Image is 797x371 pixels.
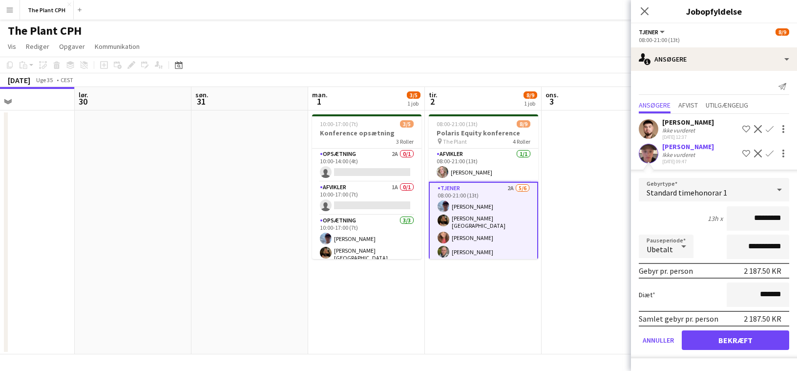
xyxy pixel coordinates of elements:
span: man. [312,90,328,99]
app-card-role: Afvikler1A0/110:00-17:00 (7t) [312,182,421,215]
a: Rediger [22,40,53,53]
span: Vis [8,42,16,51]
span: 8/9 [517,120,530,128]
span: Afvist [678,102,698,109]
span: 2 [427,96,438,107]
span: Opgaver [59,42,85,51]
span: Utilgængelig [706,102,748,109]
div: [DATE] [8,75,30,85]
span: 8/9 [524,91,537,99]
span: ons. [545,90,559,99]
span: 4 Roller [513,138,530,145]
div: Ansøgere [631,47,797,71]
span: tir. [429,90,438,99]
div: Ikke vurderet [662,127,697,134]
app-card-role: Opsætning2A0/110:00-14:00 (4t) [312,149,421,182]
span: søn. [195,90,209,99]
div: 2 187.50 KR [744,314,781,324]
div: [DATE] 12:37 [662,134,714,140]
app-job-card: 08:00-21:00 (13t)8/9Polaris Equity konference The Plant4 RollerAfvikler1/108:00-21:00 (13t)[PERSO... [429,114,538,259]
div: 08:00-21:00 (13t) [639,36,789,44]
span: Ubetalt [647,244,673,254]
app-card-role: Afvikler1/108:00-21:00 (13t)[PERSON_NAME] [429,149,538,182]
div: 13h x [708,214,723,223]
div: CEST [61,76,73,84]
span: Tjener [639,28,658,36]
span: Standard timehonorar 1 [647,188,727,197]
div: 2 187.50 KR [744,266,781,276]
span: 31 [194,96,209,107]
h3: Polaris Equity konference [429,129,538,137]
div: 1 job [407,100,420,107]
span: 8/9 [776,28,789,36]
button: The Plant CPH [20,0,74,20]
span: The Plant [443,138,467,145]
button: Annuller [639,330,678,350]
button: Tjener [639,28,666,36]
span: lør. [79,90,88,99]
span: Ansøgere [639,102,671,109]
a: Vis [4,40,20,53]
div: [PERSON_NAME] [662,118,714,127]
div: Ikke vurderet [662,151,697,158]
div: [PERSON_NAME] [662,142,714,151]
div: Samlet gebyr pr. person [639,314,718,324]
div: [DATE] 09:47 [662,158,714,165]
app-card-role: Opsætning3/310:00-17:00 (7t)[PERSON_NAME][PERSON_NAME][GEOGRAPHIC_DATA] [312,215,421,280]
h3: Jobopfyldelse [631,5,797,18]
span: Rediger [26,42,49,51]
div: 1 job [524,100,537,107]
label: Diæt [639,290,655,299]
app-job-card: 10:00-17:00 (7t)3/5Konference opsætning3 RollerOpsætning2A0/110:00-14:00 (4t) Afvikler1A0/110:00-... [312,114,421,259]
span: 3/5 [407,91,420,99]
span: 10:00-17:00 (7t) [320,120,358,128]
span: Kommunikation [95,42,140,51]
span: 3/5 [400,120,414,128]
app-card-role: Tjener2A5/608:00-21:00 (13t)[PERSON_NAME][PERSON_NAME][GEOGRAPHIC_DATA][PERSON_NAME][PERSON_NAME] [429,182,538,291]
span: 30 [77,96,88,107]
button: Bekræft [682,330,789,350]
span: Uge 35 [32,76,57,84]
h3: Konference opsætning [312,129,421,137]
a: Kommunikation [91,40,144,53]
div: Gebyr pr. person [639,266,693,276]
span: 1 [311,96,328,107]
span: 3 Roller [396,138,414,145]
a: Opgaver [55,40,89,53]
span: 08:00-21:00 (13t) [437,120,478,128]
h1: The Plant CPH [8,23,82,38]
span: 3 [544,96,559,107]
